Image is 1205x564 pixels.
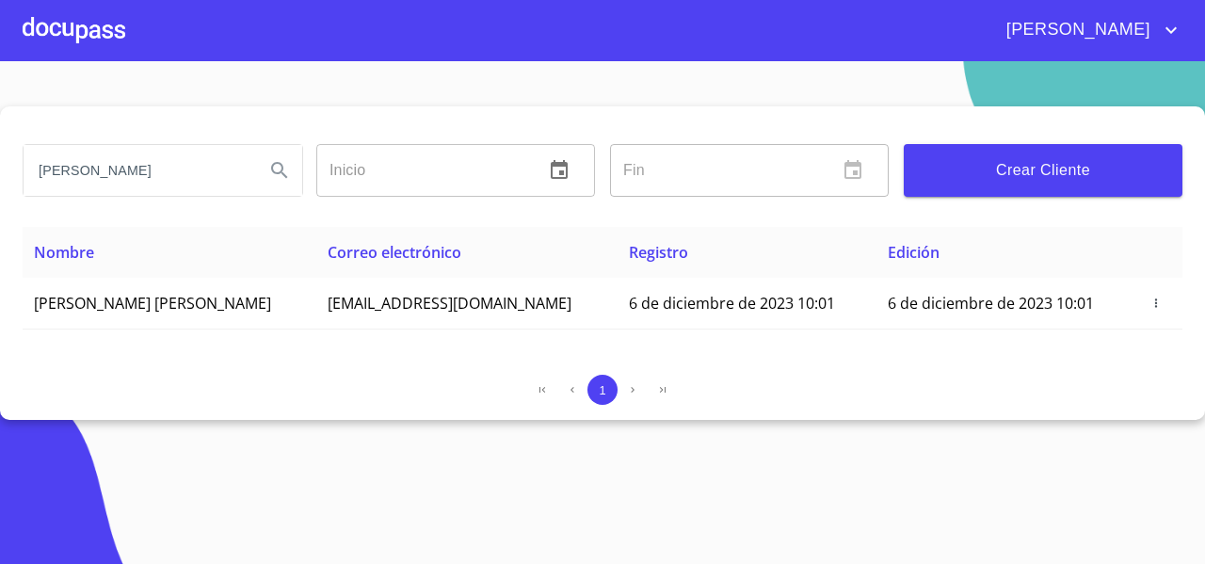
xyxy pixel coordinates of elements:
span: Crear Cliente [919,157,1167,184]
button: 1 [587,375,618,405]
input: search [24,145,249,196]
button: Crear Cliente [904,144,1182,197]
span: [PERSON_NAME] [992,15,1160,45]
span: 6 de diciembre de 2023 10:01 [629,293,835,314]
span: Correo electrónico [328,242,461,263]
span: Nombre [34,242,94,263]
span: 1 [599,383,605,397]
span: [EMAIL_ADDRESS][DOMAIN_NAME] [328,293,571,314]
button: Search [257,148,302,193]
span: [PERSON_NAME] [PERSON_NAME] [34,293,271,314]
span: 6 de diciembre de 2023 10:01 [888,293,1094,314]
span: Edición [888,242,940,263]
span: Registro [629,242,688,263]
button: account of current user [992,15,1182,45]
